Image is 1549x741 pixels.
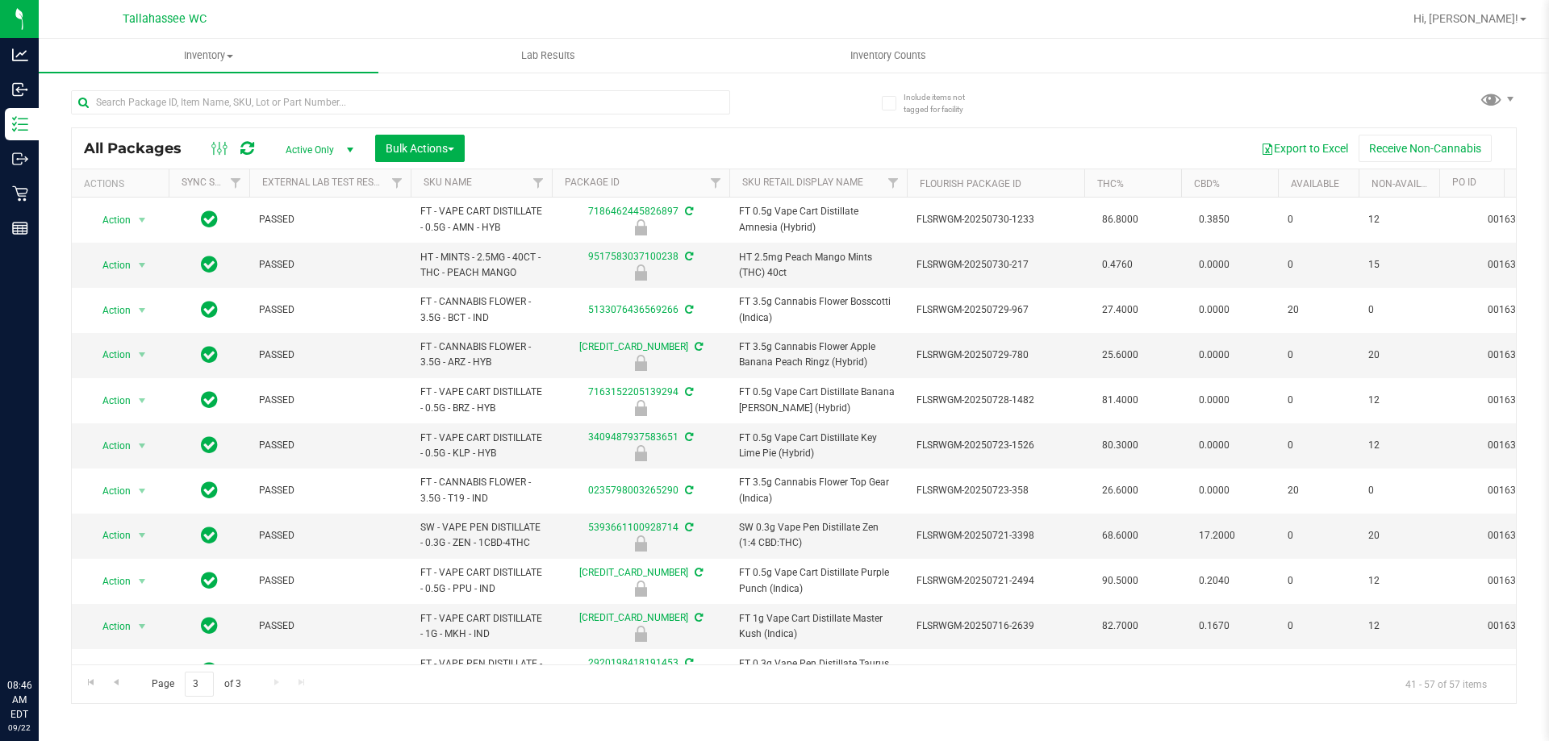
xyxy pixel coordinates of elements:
a: Go to the previous page [104,672,127,693]
span: PASSED [259,528,401,543]
span: Sync from Compliance System [683,251,693,262]
span: PASSED [259,438,401,453]
span: Sync from Compliance System [692,612,703,623]
span: SW - VAPE PEN DISTILLATE - 0.3G - ZEN - 1CBD-4THC [420,520,542,551]
span: FT 0.3g Vape Pen Distillate Taurus Moon (THC) [739,656,897,687]
span: 12 [1368,393,1430,408]
span: In Sync [201,298,218,321]
span: Action [88,660,132,683]
span: Action [88,480,132,502]
div: Newly Received [549,355,732,371]
span: Bulk Actions [386,142,454,155]
span: 82.7000 [1094,614,1146,638]
a: Filter [384,169,411,197]
span: FT - VAPE CART DISTILLATE - 0.5G - BRZ - HYB [420,385,542,415]
span: Include items not tagged for facility [904,91,984,115]
span: PASSED [259,212,401,227]
span: FT - CANNABIS FLOWER - 3.5G - T19 - IND [420,475,542,506]
span: Lab Results [499,48,597,63]
span: PASSED [259,393,401,408]
inline-svg: Outbound [12,151,28,167]
span: 12 [1368,618,1430,634]
a: 00163499 [1488,575,1533,586]
inline-svg: Inbound [12,81,28,98]
span: Action [88,524,132,547]
span: FLSRWGM-20250728-1482 [916,393,1075,408]
span: All Packages [84,139,198,157]
span: In Sync [201,343,218,366]
span: FT - VAPE CART DISTILLATE - 0.5G - AMN - HYB [420,204,542,235]
span: select [132,389,152,412]
span: FT 3.5g Cannabis Flower Top Gear (Indica) [739,475,897,506]
span: select [132,299,152,322]
span: 0 [1288,618,1349,634]
span: PASSED [259,257,401,273]
span: Action [88,389,132,412]
iframe: Resource center [16,612,65,660]
span: Sync from Compliance System [683,386,693,398]
a: [CREDIT_CARD_NUMBER] [579,612,688,623]
span: 0.0000 [1191,479,1238,502]
span: select [132,570,152,593]
span: In Sync [201,524,218,547]
span: 86.8000 [1094,208,1146,231]
a: 00163499 [1488,304,1533,315]
span: select [132,615,152,638]
span: 0.0000 [1191,389,1238,412]
span: PASSED [259,618,401,634]
span: 0 [1288,257,1349,273]
span: FLSRWGM-20250730-1233 [916,212,1075,227]
inline-svg: Inventory [12,116,28,132]
span: Action [88,343,132,366]
div: Newly Received [549,400,732,416]
div: Newly Received [549,219,732,235]
span: 25.6000 [1094,343,1146,367]
span: Page of 3 [138,672,254,697]
span: 0.4760 [1094,253,1141,277]
span: HT 2.5mg Peach Mango Mints (THC) 40ct [739,250,897,281]
p: 09/22 [7,722,31,734]
span: 84.7000 [1094,660,1146,683]
span: Tallahassee WC [123,12,207,26]
button: Export to Excel [1250,135,1359,162]
a: 0235798003265290 [588,485,678,496]
div: Newly Received [549,535,732,552]
span: 0 [1288,393,1349,408]
span: 17.2000 [1191,524,1243,547]
a: PO ID [1452,177,1476,188]
inline-svg: Analytics [12,47,28,63]
inline-svg: Reports [12,220,28,236]
span: 0 [1368,302,1430,318]
button: Bulk Actions [375,135,465,162]
a: Filter [223,169,249,197]
a: 3409487937583651 [588,431,678,443]
span: 90.5000 [1094,569,1146,593]
span: FT 0.5g Vape Cart Distillate Purple Punch (Indica) [739,565,897,596]
span: In Sync [201,389,218,411]
span: 0 [1288,348,1349,363]
span: FLSRWGM-20250730-217 [916,257,1075,273]
span: In Sync [201,614,218,637]
span: PASSED [259,348,401,363]
span: 0 [1288,528,1349,543]
a: Filter [880,169,907,197]
a: Lab Results [378,39,718,73]
a: Non-Available [1372,178,1443,189]
span: FT - CANNABIS FLOWER - 3.5G - ARZ - HYB [420,339,542,370]
a: CBD% [1194,178,1220,189]
span: PASSED [259,302,401,318]
span: In Sync [201,253,218,276]
span: select [132,660,152,683]
span: 80.3000 [1094,434,1146,457]
span: select [132,343,152,366]
a: Sync Status [182,177,244,188]
span: 12 [1368,573,1430,589]
span: 20 [1288,302,1349,318]
span: 0.3850 [1191,208,1238,231]
span: FT 0.5g Vape Cart Distillate Amnesia (Hybrid) [739,204,897,235]
span: 0.0000 [1191,253,1238,277]
span: 0 [1288,438,1349,453]
span: Sync from Compliance System [692,341,703,352]
a: 00163499 [1488,439,1533,451]
span: FLSRWGM-20250721-3398 [916,528,1075,543]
